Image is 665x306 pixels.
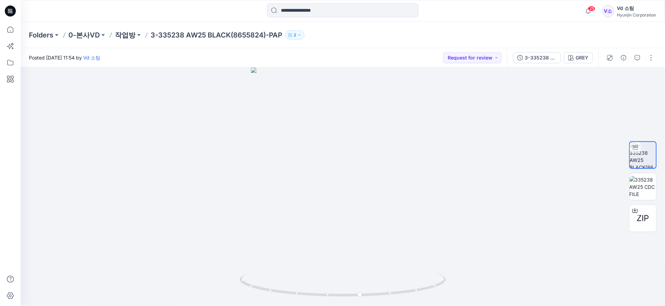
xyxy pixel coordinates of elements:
[617,12,656,18] div: Hyunjin Corporation
[151,30,282,40] p: 3-335238 AW25 BLACK(8655824)-PAP
[294,31,296,39] p: 2
[83,55,100,61] a: Vd 소팀
[602,5,614,17] div: V소
[637,212,649,225] span: ZIP
[68,30,100,40] a: 0-본사VD
[115,30,135,40] a: 작업방
[618,52,629,63] button: Details
[285,30,305,40] button: 2
[617,4,656,12] div: Vd 소팀
[588,6,596,11] span: 25
[564,52,593,63] button: GREY
[525,54,557,62] div: 3-335238 AW25 BLACK(8655824)-PAP
[513,52,561,63] button: 3-335238 AW25 BLACK(8655824)-PAP
[29,30,53,40] a: Folders
[630,176,656,198] img: 335238 AW25 CDC FILE
[29,54,100,61] span: Posted [DATE] 11:54 by
[576,54,589,62] div: GREY
[630,142,656,168] img: 3-335238 AW25 BLACK(8655824)-PAP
